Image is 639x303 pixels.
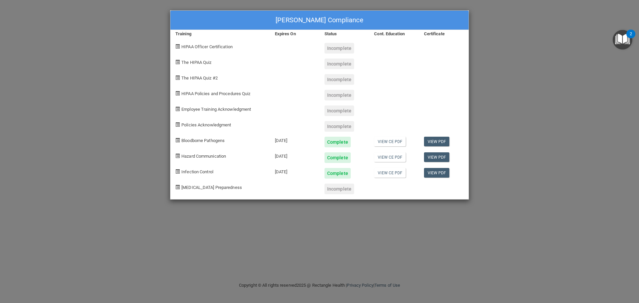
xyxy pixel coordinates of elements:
[181,138,225,143] span: Bloodborne Pathogens
[374,137,406,146] a: View CE PDF
[424,152,450,162] a: View PDF
[270,163,319,179] div: [DATE]
[424,137,450,146] a: View PDF
[181,107,251,112] span: Employee Training Acknowledgment
[324,168,351,179] div: Complete
[324,74,354,85] div: Incomplete
[181,169,213,174] span: Infection Control
[324,184,354,194] div: Incomplete
[324,43,354,54] div: Incomplete
[424,168,450,178] a: View PDF
[613,30,632,50] button: Open Resource Center, 2 new notifications
[181,122,231,127] span: Policies Acknowledgment
[170,30,270,38] div: Training
[374,168,406,178] a: View CE PDF
[324,90,354,100] div: Incomplete
[630,34,632,43] div: 2
[324,121,354,132] div: Incomplete
[369,30,419,38] div: Cont. Education
[374,152,406,162] a: View CE PDF
[270,132,319,147] div: [DATE]
[319,30,369,38] div: Status
[324,137,351,147] div: Complete
[181,154,226,159] span: Hazard Communication
[181,60,211,65] span: The HIPAA Quiz
[181,44,233,49] span: HIPAA Officer Certification
[419,30,469,38] div: Certificate
[270,30,319,38] div: Expires On
[170,11,469,30] div: [PERSON_NAME] Compliance
[181,185,242,190] span: [MEDICAL_DATA] Preparedness
[324,105,354,116] div: Incomplete
[270,147,319,163] div: [DATE]
[324,59,354,69] div: Incomplete
[181,91,250,96] span: HIPAA Policies and Procedures Quiz
[324,152,351,163] div: Complete
[181,76,218,80] span: The HIPAA Quiz #2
